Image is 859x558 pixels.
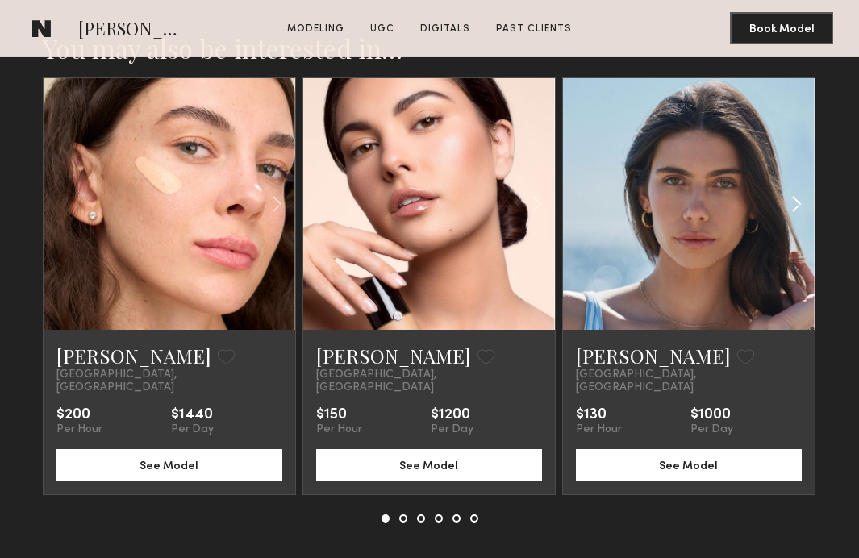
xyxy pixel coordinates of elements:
[56,423,102,436] div: Per Hour
[316,423,362,436] div: Per Hour
[56,458,282,472] a: See Model
[316,458,542,472] a: See Model
[56,407,102,423] div: $200
[364,22,401,36] a: UGC
[576,449,802,481] button: See Model
[414,22,477,36] a: Digitals
[431,407,473,423] div: $1200
[316,343,471,369] a: [PERSON_NAME]
[431,423,473,436] div: Per Day
[316,449,542,481] button: See Model
[316,407,362,423] div: $150
[690,423,733,436] div: Per Day
[576,423,622,436] div: Per Hour
[78,16,190,44] span: [PERSON_NAME]
[576,407,622,423] div: $130
[576,343,731,369] a: [PERSON_NAME]
[43,32,817,65] h2: You may also be interested in…
[56,343,211,369] a: [PERSON_NAME]
[281,22,351,36] a: Modeling
[690,407,733,423] div: $1000
[730,21,833,35] a: Book Model
[576,458,802,472] a: See Model
[316,369,542,394] span: [GEOGRAPHIC_DATA], [GEOGRAPHIC_DATA]
[56,449,282,481] button: See Model
[490,22,578,36] a: Past Clients
[171,423,214,436] div: Per Day
[171,407,214,423] div: $1440
[56,369,282,394] span: [GEOGRAPHIC_DATA], [GEOGRAPHIC_DATA]
[576,369,802,394] span: [GEOGRAPHIC_DATA], [GEOGRAPHIC_DATA]
[730,12,833,44] button: Book Model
